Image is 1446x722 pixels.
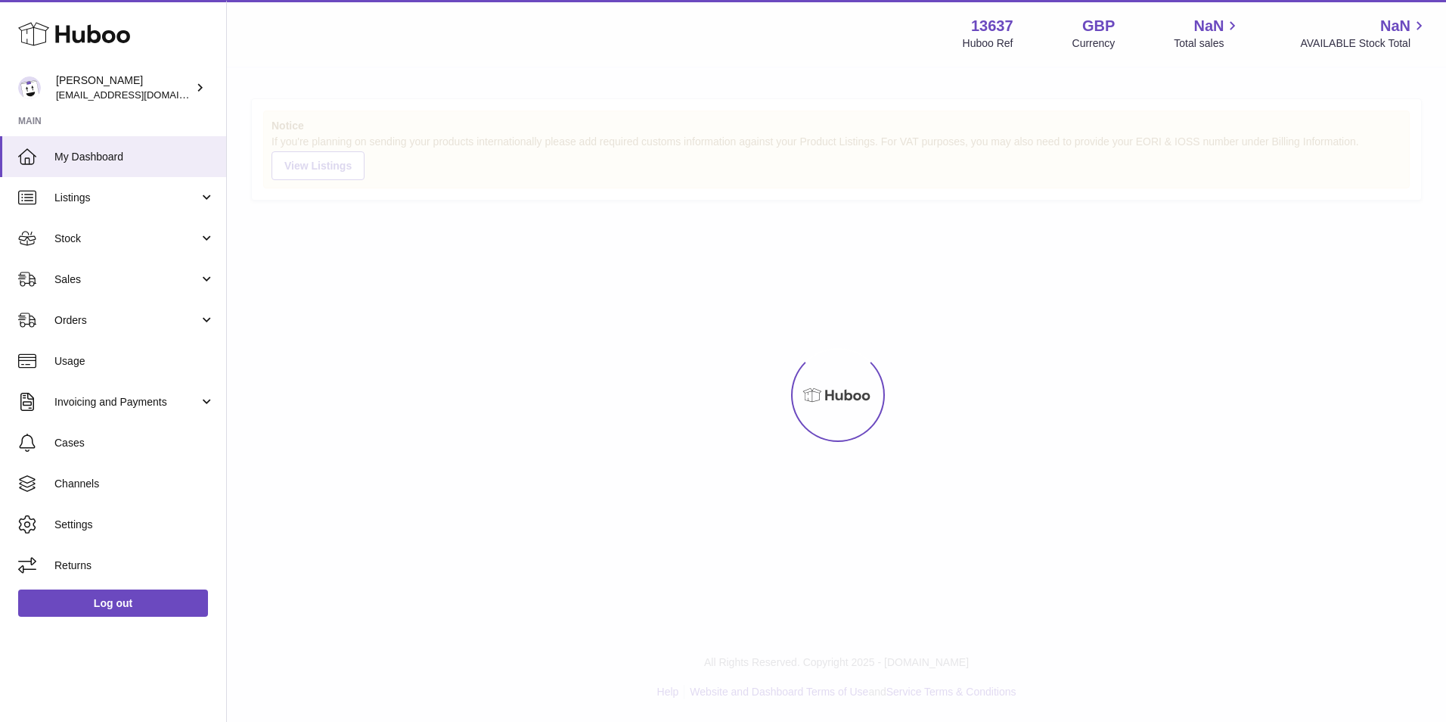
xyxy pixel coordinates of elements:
[1380,16,1410,36] span: NaN
[54,150,215,164] span: My Dashboard
[56,89,222,101] span: [EMAIL_ADDRESS][DOMAIN_NAME]
[963,36,1013,51] div: Huboo Ref
[1300,36,1428,51] span: AVAILABLE Stock Total
[54,232,199,246] span: Stock
[54,436,215,450] span: Cases
[54,191,199,205] span: Listings
[54,313,199,328] span: Orders
[1174,16,1241,51] a: NaN Total sales
[54,354,215,369] span: Usage
[1174,36,1241,51] span: Total sales
[1072,36,1116,51] div: Currency
[1300,16,1428,51] a: NaN AVAILABLE Stock Total
[54,272,199,287] span: Sales
[54,395,199,409] span: Invoicing and Payments
[56,73,192,102] div: [PERSON_NAME]
[54,477,215,491] span: Channels
[54,559,215,573] span: Returns
[1082,16,1115,36] strong: GBP
[18,590,208,617] a: Log out
[54,518,215,532] span: Settings
[18,76,41,99] img: internalAdmin-13637@internal.huboo.com
[971,16,1013,36] strong: 13637
[1193,16,1224,36] span: NaN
